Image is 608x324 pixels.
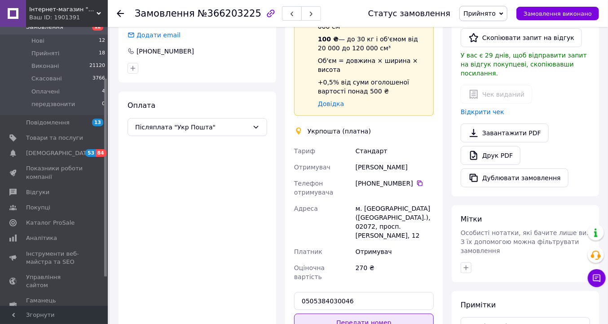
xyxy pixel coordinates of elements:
span: Отримувач [294,164,330,171]
div: Укрпошта (платна) [305,127,373,136]
span: Телефон отримувача [294,180,333,196]
span: Інструменти веб-майстра та SEO [26,250,83,266]
span: Адреса [294,205,318,212]
a: Відкрити чек [461,108,504,115]
a: Друк PDF [461,146,520,165]
div: 270 ₴ [354,260,436,285]
div: Стандарт [354,143,436,159]
span: 3766 [93,75,105,83]
span: Каталог ProSale [26,219,75,227]
button: Чат з покупцем [588,269,606,287]
button: Скопіювати запит на відгук [461,28,582,47]
span: передзвонити [31,100,75,108]
span: Повідомлення [26,119,70,127]
span: Покупці [26,204,50,212]
span: Виконані [31,62,59,70]
span: 13 [92,119,103,126]
div: +0,5% від суми оголошеної вартості понад 500 ₴ [318,78,426,96]
span: Відгуки [26,188,49,196]
span: Оплата [128,101,155,110]
span: Скасовані [31,75,62,83]
span: Гаманець компанії [26,297,83,313]
input: Номер експрес-накладної [294,292,434,310]
span: Інтернет-магазин "Компоненти" [29,5,97,13]
span: Мітки [461,215,482,223]
span: Прийняті [31,49,59,58]
div: м. [GEOGRAPHIC_DATA] ([GEOGRAPHIC_DATA].), 02072, просп. [PERSON_NAME], 12 [354,200,436,244]
span: Замовлення [135,8,195,19]
div: [PHONE_NUMBER] [356,179,434,188]
span: 4 [102,88,105,96]
button: Замовлення виконано [516,7,599,20]
span: 100 ₴ [318,36,339,43]
button: Дублювати замовлення [461,169,568,187]
span: Платник [294,248,322,255]
span: Товари та послуги [26,134,83,142]
span: Післяплата "Укр Пошта" [135,122,249,132]
span: [DEMOGRAPHIC_DATA] [26,149,93,157]
span: 53 [85,149,96,157]
div: [PHONE_NUMBER] [136,47,195,56]
span: 12 [99,37,105,45]
div: Додати email [136,31,181,40]
span: Нові [31,37,44,45]
span: Управління сайтом [26,273,83,289]
div: Об'єм = довжина × ширина × висота [318,56,426,74]
a: Завантажити PDF [461,124,549,142]
span: Примітки [461,301,496,309]
span: №366203225 [198,8,261,19]
div: Повернутися назад [117,9,124,18]
span: Показники роботи компанії [26,164,83,181]
span: 18 [99,49,105,58]
div: [PERSON_NAME] [354,159,436,175]
div: — до 30 кг і об'ємом від 20 000 до 120 000 см³ [318,35,426,53]
span: Особисті нотатки, які бачите лише ви. З їх допомогою можна фільтрувати замовлення [461,229,589,254]
span: Оплачені [31,88,60,96]
span: Аналітика [26,234,57,242]
div: Ваш ID: 1901391 [29,13,108,22]
span: У вас є 29 днів, щоб відправити запит на відгук покупцеві, скопіювавши посилання. [461,52,587,77]
div: Статус замовлення [368,9,451,18]
span: Замовлення виконано [524,10,592,17]
span: Прийнято [463,10,496,17]
span: Оціночна вартість [294,264,325,280]
div: Додати email [127,31,181,40]
a: Довідка [318,100,344,107]
span: 0 [102,100,105,108]
span: Тариф [294,147,315,155]
span: 21120 [89,62,105,70]
span: 84 [96,149,106,157]
div: Отримувач [354,244,436,260]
